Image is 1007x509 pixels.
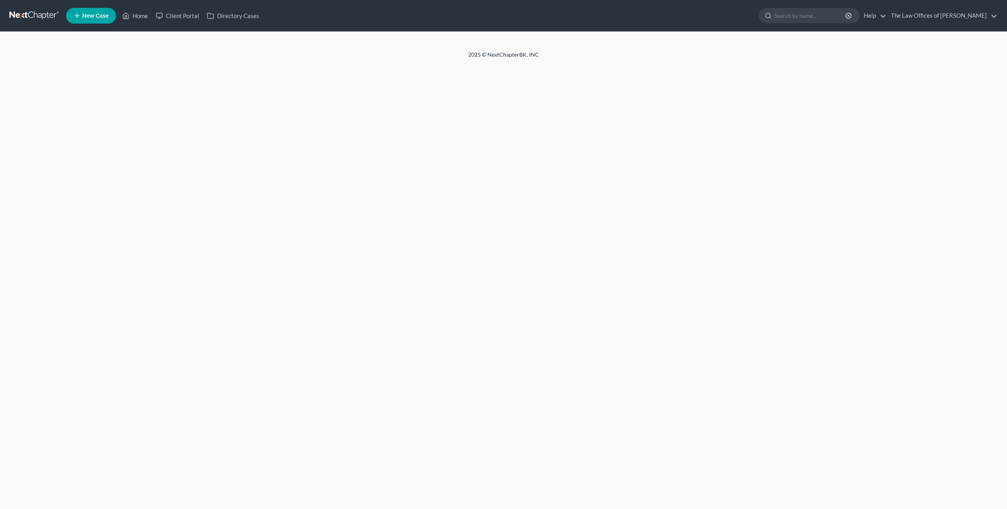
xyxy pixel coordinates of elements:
a: Help [860,9,886,23]
a: Directory Cases [203,9,263,23]
input: Search by name... [775,8,847,23]
a: The Law Offices of [PERSON_NAME] [887,9,997,23]
a: Home [118,9,152,23]
div: 2025 © NextChapterBK, INC [279,51,728,65]
span: New Case [82,13,109,19]
a: Client Portal [152,9,203,23]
